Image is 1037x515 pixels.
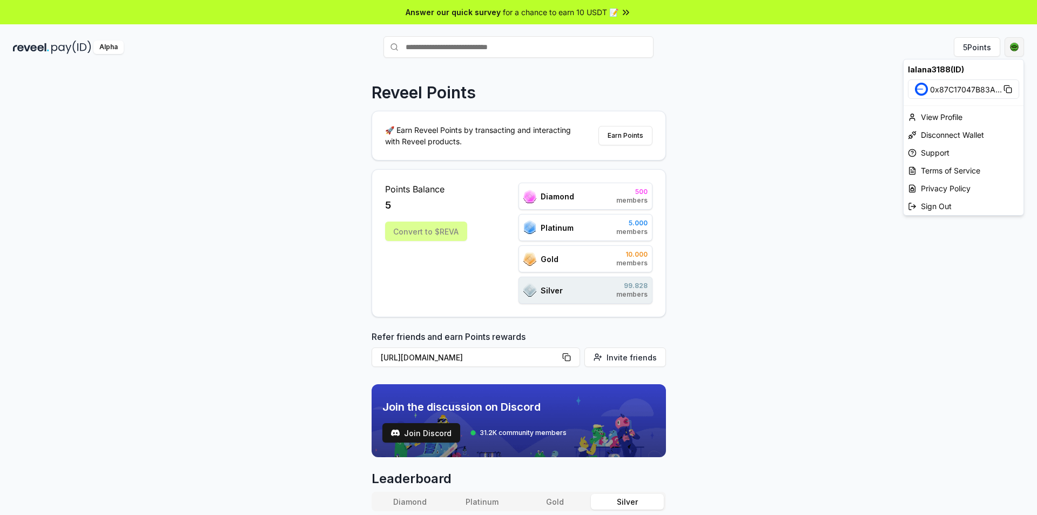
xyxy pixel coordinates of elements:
a: Support [904,144,1023,162]
img: Base [915,83,928,96]
div: View Profile [904,108,1023,126]
div: Sign Out [904,197,1023,215]
div: Disconnect Wallet [904,126,1023,144]
a: Terms of Service [904,162,1023,179]
div: lalana3188(ID) [904,59,1023,79]
span: 0x87C17047B83A ... [930,84,1002,95]
a: Privacy Policy [904,179,1023,197]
